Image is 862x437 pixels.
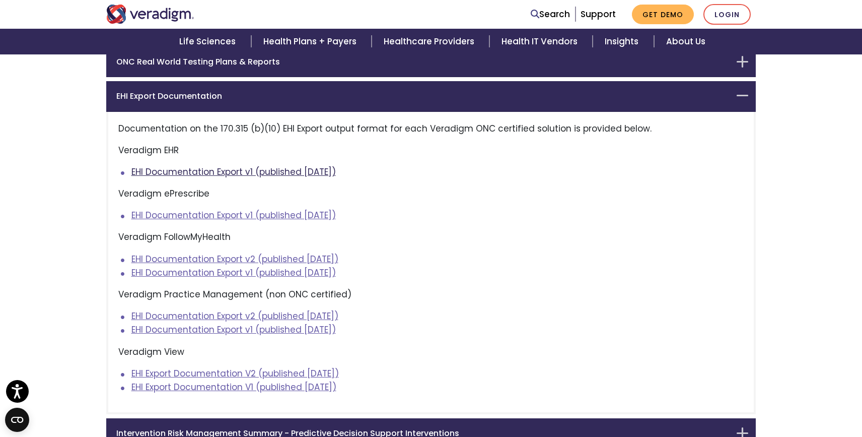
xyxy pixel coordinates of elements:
[251,29,372,54] a: Health Plans + Payers
[118,288,744,301] p: Veradigm Practice Management (non ONC certified)
[632,5,694,24] a: Get Demo
[131,381,336,393] a: EHI Export Documentation V1 (published [DATE])
[131,209,336,221] a: EHI Documentation Export v1 (published [DATE])
[654,29,717,54] a: About Us
[5,408,29,432] button: Open CMP widget
[131,324,336,336] a: EHI Documentation Export v1 (published [DATE])
[489,29,593,54] a: Health IT Vendors
[118,187,744,201] p: Veradigm ePrescribe
[531,8,570,21] a: Search
[118,144,744,157] p: Veradigm EHR
[116,91,731,101] h6: EHI Export Documentation
[167,29,251,54] a: Life Sciences
[131,267,336,279] a: EHI Documentation Export v1 (published [DATE])
[669,374,850,425] iframe: Drift Chat Widget
[703,4,751,25] a: Login
[116,57,731,67] h6: ONC Real World Testing Plans & Reports
[106,5,194,24] img: Veradigm logo
[131,166,336,178] a: EHI Documentation Export v1 (published [DATE])
[593,29,654,54] a: Insights
[131,310,338,322] a: EHI Documentation Export v2 (published [DATE])
[131,367,339,380] a: EHI Export Documentation V2 (published [DATE])
[372,29,489,54] a: Healthcare Providers
[581,8,616,20] a: Support
[118,230,744,244] p: Veradigm FollowMyHealth
[118,122,744,136] p: Documentation on the 170.315 (b)(10) EHI Export output format for each Veradigm ONC certified sol...
[131,253,338,265] a: EHI Documentation Export v2 (published [DATE])
[118,345,744,359] p: Veradigm View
